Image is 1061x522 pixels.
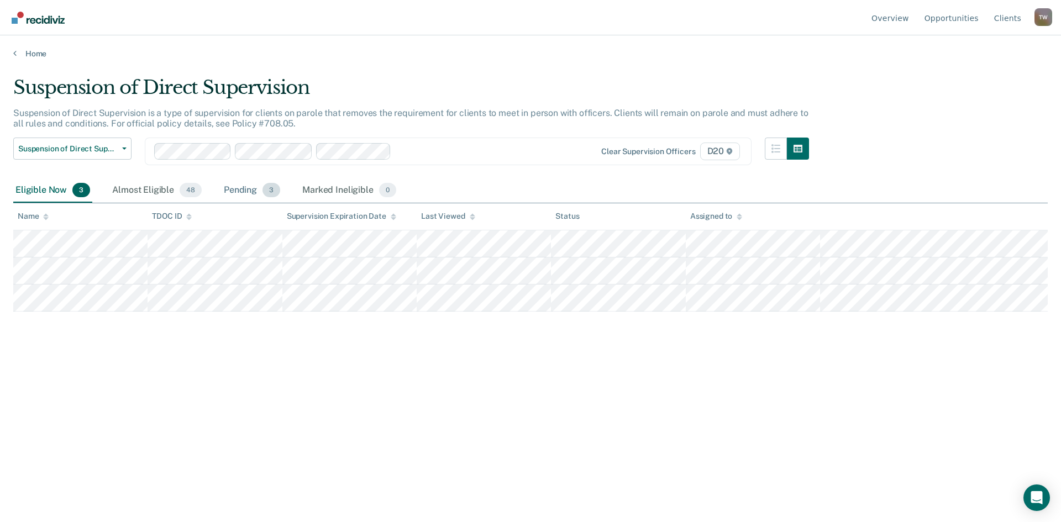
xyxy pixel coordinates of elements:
div: TDOC ID [152,212,192,221]
span: 48 [180,183,202,197]
div: Name [18,212,49,221]
div: Last Viewed [421,212,475,221]
span: Suspension of Direct Supervision [18,144,118,154]
span: 3 [262,183,280,197]
div: Assigned to [690,212,742,221]
button: Profile dropdown button [1034,8,1052,26]
p: Suspension of Direct Supervision is a type of supervision for clients on parole that removes the ... [13,108,808,129]
img: Recidiviz [12,12,65,24]
div: Eligible Now3 [13,178,92,203]
span: D20 [700,143,740,160]
div: Pending3 [222,178,282,203]
div: Open Intercom Messenger [1023,484,1050,511]
span: 3 [72,183,90,197]
div: Supervision Expiration Date [287,212,396,221]
div: T W [1034,8,1052,26]
div: Status [555,212,579,221]
div: Suspension of Direct Supervision [13,76,809,108]
span: 0 [379,183,396,197]
div: Clear supervision officers [601,147,695,156]
div: Marked Ineligible0 [300,178,398,203]
div: Almost Eligible48 [110,178,204,203]
button: Suspension of Direct Supervision [13,138,132,160]
a: Home [13,49,1048,59]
